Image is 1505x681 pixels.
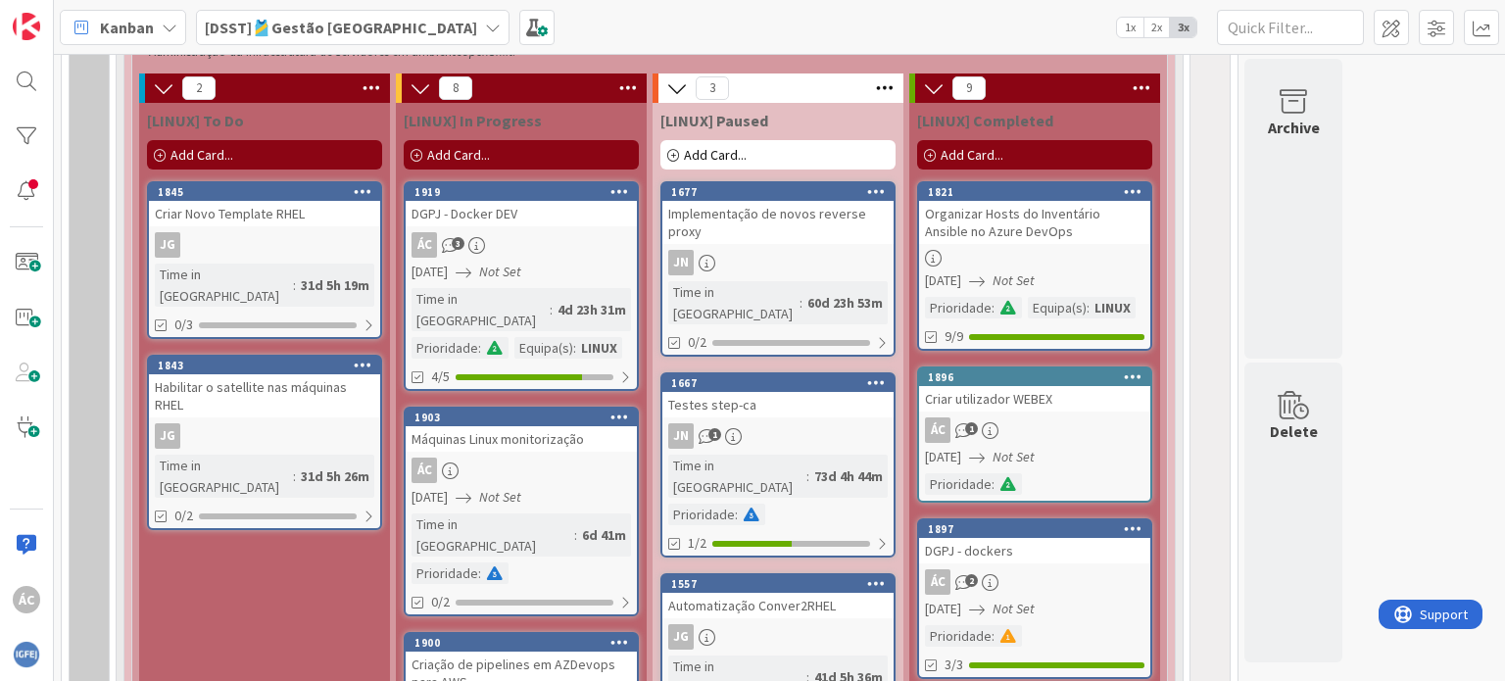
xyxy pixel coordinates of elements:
span: 3 [696,76,729,100]
div: JN [668,250,694,275]
div: ÁC [406,232,637,258]
a: 1845Criar Novo Template RHELJGTime in [GEOGRAPHIC_DATA]:31d 5h 19m0/3 [147,181,382,339]
span: 4/5 [431,366,450,387]
span: [LINUX] In Progress [404,111,542,130]
div: 1667 [662,374,894,392]
div: 1845Criar Novo Template RHEL [149,183,380,226]
span: : [478,562,481,584]
div: 60d 23h 53m [802,292,888,314]
div: JN [668,423,694,449]
b: [DSST]🎽Gestão [GEOGRAPHIC_DATA] [205,18,477,37]
span: 3 [452,237,464,250]
div: Equipa(s) [1028,297,1087,318]
span: [LINUX] Completed [917,111,1053,130]
div: ÁC [412,232,437,258]
a: 1919DGPJ - Docker DEVÁC[DATE]Not SetTime in [GEOGRAPHIC_DATA]:4d 23h 31mPrioridade:Equipa(s):LINU... [404,181,639,391]
a: 1896Criar utilizador WEBEXÁC[DATE]Not SetPrioridade: [917,366,1152,503]
div: Time in [GEOGRAPHIC_DATA] [412,513,574,557]
img: avatar [13,641,40,668]
div: 1667Testes step-ca [662,374,894,417]
div: Time in [GEOGRAPHIC_DATA] [155,455,293,498]
div: 1900 [406,634,637,652]
span: 0/3 [174,315,193,335]
div: 1557Automatização Conver2RHEL [662,575,894,618]
div: Time in [GEOGRAPHIC_DATA] [668,455,806,498]
div: 1896 [919,368,1150,386]
span: : [573,337,576,359]
div: 1843 [158,359,380,372]
div: Automatização Conver2RHEL [662,593,894,618]
i: Not Set [993,600,1035,617]
span: . [512,43,515,60]
span: Add Card... [170,146,233,164]
i: Not Set [479,263,521,280]
span: Support [41,3,89,26]
div: 1677Implementação de novos reverse proxy [662,183,894,244]
span: [DATE] [925,270,961,291]
div: Prioridade [925,473,992,495]
div: Equipa(s) [514,337,573,359]
div: 1821 [919,183,1150,201]
i: Not Set [993,271,1035,289]
div: 1557 [662,575,894,593]
div: JG [149,232,380,258]
span: • Administração da Infraestrutura de Servidores em ambiente [142,43,461,60]
i: Not Set [479,488,521,506]
div: 1903Máquinas Linux monitorização [406,409,637,452]
div: Prioridade [925,625,992,647]
span: : [478,337,481,359]
div: Prioridade [412,562,478,584]
a: 1903Máquinas Linux monitorizaçãoÁC[DATE]Not SetTime in [GEOGRAPHIC_DATA]:6d 41mPrioridade:0/2 [404,407,639,616]
div: 1843Habilitar o satellite nas máquinas RHEL [149,357,380,417]
a: 1677Implementação de novos reverse proxyJNTime in [GEOGRAPHIC_DATA]:60d 23h 53m0/2 [660,181,896,357]
div: ÁC [925,417,950,443]
div: JG [668,624,694,650]
div: Implementação de novos reverse proxy [662,201,894,244]
span: Add Card... [941,146,1003,164]
div: 1845 [149,183,380,201]
span: [DATE] [412,487,448,508]
div: 6d 41m [577,524,631,546]
div: LINUX [1090,297,1136,318]
span: 8 [439,76,472,100]
span: 2 [965,574,978,587]
span: : [992,473,995,495]
div: 1896 [928,370,1150,384]
div: 4d 23h 31m [553,299,631,320]
span: : [550,299,553,320]
div: 1903 [414,411,637,424]
div: 1896Criar utilizador WEBEX [919,368,1150,412]
span: [LINUX] To Do [147,111,244,130]
span: [DATE] [412,262,448,282]
span: 2 [182,76,216,100]
div: ÁC [412,458,437,483]
div: 1900 [414,636,637,650]
div: 31d 5h 19m [296,274,374,296]
div: Time in [GEOGRAPHIC_DATA] [412,288,550,331]
span: Add Card... [427,146,490,164]
div: 1557 [671,577,894,591]
div: ÁC [13,586,40,613]
div: 1667 [671,376,894,390]
div: Habilitar o satellite nas máquinas RHEL [149,374,380,417]
span: 1 [708,428,721,441]
div: ÁC [406,458,637,483]
div: JN [662,250,894,275]
span: 3x [1170,18,1196,37]
span: : [574,524,577,546]
span: [DATE] [925,599,961,619]
div: JN [662,423,894,449]
span: : [293,465,296,487]
span: : [735,504,738,525]
div: ÁC [919,417,1150,443]
div: 1919DGPJ - Docker DEV [406,183,637,226]
div: JG [155,423,180,449]
span: 1x [1117,18,1143,37]
div: 1843 [149,357,380,374]
div: 1897 [919,520,1150,538]
div: 1897 [928,522,1150,536]
div: JG [149,423,380,449]
a: 1843Habilitar o satellite nas máquinas RHELJGTime in [GEOGRAPHIC_DATA]:31d 5h 26m0/2 [147,355,382,530]
div: DGPJ - Docker DEV [406,201,637,226]
div: Máquinas Linux monitorização [406,426,637,452]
